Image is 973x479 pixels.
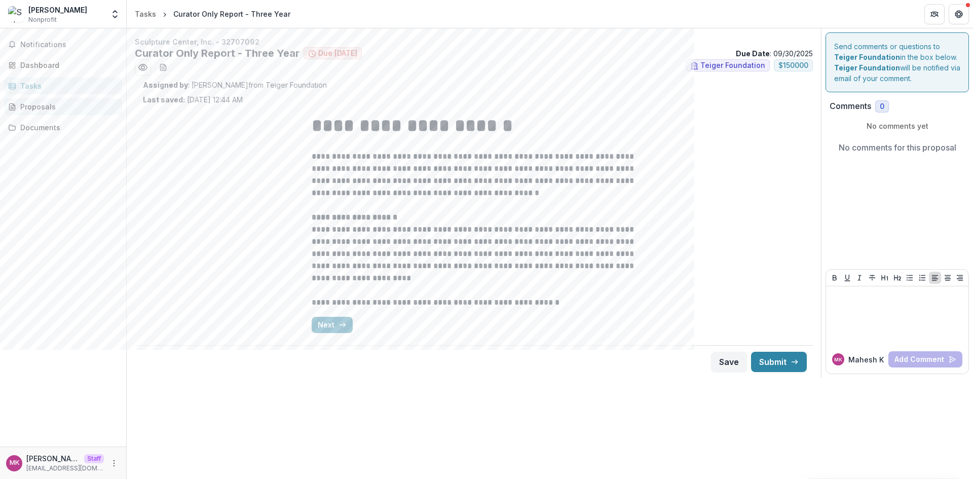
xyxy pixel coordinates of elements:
[108,457,120,469] button: More
[135,47,300,59] h2: Curator Only Report - Three Year
[954,272,966,284] button: Align Right
[834,357,842,362] div: Mahesh Kumar
[700,61,765,70] span: Teiger Foundation
[888,351,962,367] button: Add Comment
[108,4,122,24] button: Open entity switcher
[143,95,185,104] strong: Last saved:
[834,63,900,72] strong: Teiger Foundation
[155,59,171,76] button: download-word-button
[131,7,294,21] nav: breadcrumb
[143,81,188,89] strong: Assigned by
[84,454,104,463] p: Staff
[28,15,57,24] span: Nonprofit
[736,49,770,58] strong: Due Date
[312,317,353,333] button: Next
[949,4,969,24] button: Get Help
[4,119,122,136] a: Documents
[173,9,290,19] div: Curator Only Report - Three Year
[20,41,118,49] span: Notifications
[4,98,122,115] a: Proposals
[131,7,160,21] a: Tasks
[830,121,965,131] p: No comments yet
[751,352,807,372] button: Submit
[880,102,884,111] span: 0
[848,354,884,365] p: Mahesh K
[891,272,904,284] button: Heading 2
[8,6,24,22] img: Sohrab Mohebbi
[879,272,891,284] button: Heading 1
[20,60,114,70] div: Dashboard
[826,32,969,92] div: Send comments or questions to in the box below. will be notified via email of your comment.
[942,272,954,284] button: Align Center
[904,272,916,284] button: Bullet List
[834,53,900,61] strong: Teiger Foundation
[318,49,357,58] span: Due [DATE]
[736,48,813,59] p: : 09/30/2025
[20,122,114,133] div: Documents
[4,78,122,94] a: Tasks
[778,61,808,70] span: $ 150000
[916,272,928,284] button: Ordered List
[829,272,841,284] button: Bold
[135,59,151,76] button: Preview 12771245-d3a8-4973-b0f7-8b7c641867c9.pdf
[841,272,853,284] button: Underline
[135,9,156,19] div: Tasks
[143,80,805,90] p: : [PERSON_NAME] from Teiger Foundation
[20,101,114,112] div: Proposals
[924,4,945,24] button: Partners
[4,57,122,73] a: Dashboard
[711,352,747,372] button: Save
[143,94,243,105] p: [DATE] 12:44 AM
[866,272,878,284] button: Strike
[135,36,813,47] p: Sculpture Center, Inc. - 32707092
[853,272,866,284] button: Italicize
[839,141,956,154] p: No comments for this proposal
[10,460,19,466] div: Mahesh Kumar
[20,81,114,91] div: Tasks
[4,36,122,53] button: Notifications
[26,453,80,464] p: [PERSON_NAME]
[26,464,104,473] p: [EMAIL_ADDRESS][DOMAIN_NAME]
[830,101,871,111] h2: Comments
[929,272,941,284] button: Align Left
[28,5,87,15] div: [PERSON_NAME]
